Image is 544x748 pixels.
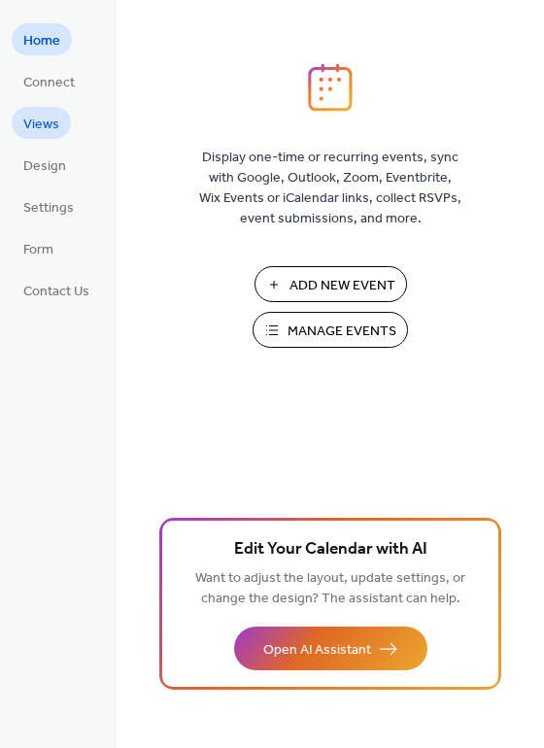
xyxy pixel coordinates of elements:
span: Design [23,156,66,177]
a: Home [12,23,72,55]
button: Manage Events [253,312,408,348]
span: Views [23,115,59,135]
span: Contact Us [23,282,89,302]
a: Design [12,149,78,181]
span: Manage Events [288,322,396,342]
a: Contact Us [12,274,101,306]
span: Add New Event [289,276,395,296]
span: Edit Your Calendar with AI [234,536,427,563]
a: Form [12,232,65,264]
span: Form [23,240,53,260]
span: Want to adjust the layout, update settings, or change the design? The assistant can help. [195,565,465,612]
button: Add New Event [255,266,407,302]
span: Settings [23,198,74,219]
button: Open AI Assistant [234,627,427,670]
a: Settings [12,190,85,222]
span: Display one-time or recurring events, sync with Google, Outlook, Zoom, Eventbrite, Wix Events or ... [199,148,461,229]
img: logo_icon.svg [308,63,353,112]
span: Open AI Assistant [263,640,371,661]
span: Home [23,31,60,51]
a: Views [12,107,71,139]
a: Connect [12,65,86,97]
span: Connect [23,73,75,93]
